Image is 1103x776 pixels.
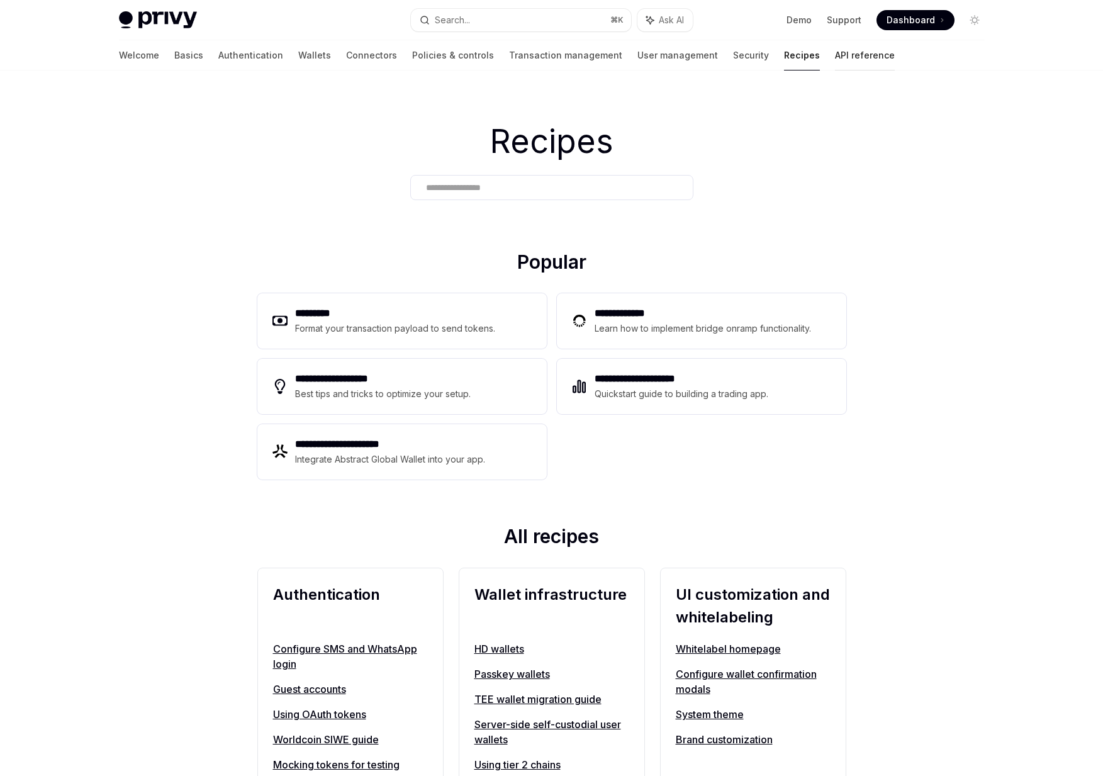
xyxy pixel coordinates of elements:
div: Format your transaction payload to send tokens. [295,321,496,336]
a: Policies & controls [412,40,494,70]
a: TEE wallet migration guide [474,692,629,707]
a: **** **** ***Learn how to implement bridge onramp functionality. [557,293,846,349]
h2: Wallet infrastructure [474,583,629,629]
h2: Authentication [273,583,428,629]
img: light logo [119,11,197,29]
a: Brand customization [676,732,831,747]
a: Support [827,14,861,26]
button: Ask AI [637,9,693,31]
a: API reference [835,40,895,70]
a: Demo [787,14,812,26]
a: System theme [676,707,831,722]
button: Search...⌘K [411,9,631,31]
a: Authentication [218,40,283,70]
a: Configure SMS and WhatsApp login [273,641,428,672]
a: **** ****Format your transaction payload to send tokens. [257,293,547,349]
span: ⌘ K [610,15,624,25]
a: HD wallets [474,641,629,656]
a: Using OAuth tokens [273,707,428,722]
a: Guest accounts [273,682,428,697]
span: Dashboard [887,14,935,26]
a: Transaction management [509,40,622,70]
button: Toggle dark mode [965,10,985,30]
a: Server-side self-custodial user wallets [474,717,629,747]
div: Search... [435,13,470,28]
h2: All recipes [257,525,846,553]
h2: UI customization and whitelabeling [676,583,831,629]
div: Best tips and tricks to optimize your setup. [295,386,473,402]
a: Welcome [119,40,159,70]
a: Configure wallet confirmation modals [676,666,831,697]
a: Using tier 2 chains [474,757,629,772]
a: Mocking tokens for testing [273,757,428,772]
a: Worldcoin SIWE guide [273,732,428,747]
a: Recipes [784,40,820,70]
span: Ask AI [659,14,684,26]
h2: Popular [257,250,846,278]
a: Connectors [346,40,397,70]
a: Wallets [298,40,331,70]
a: User management [637,40,718,70]
a: Dashboard [876,10,955,30]
div: Integrate Abstract Global Wallet into your app. [295,452,486,467]
a: Whitelabel homepage [676,641,831,656]
a: Passkey wallets [474,666,629,682]
a: Security [733,40,769,70]
a: Basics [174,40,203,70]
div: Learn how to implement bridge onramp functionality. [595,321,815,336]
div: Quickstart guide to building a trading app. [595,386,769,402]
